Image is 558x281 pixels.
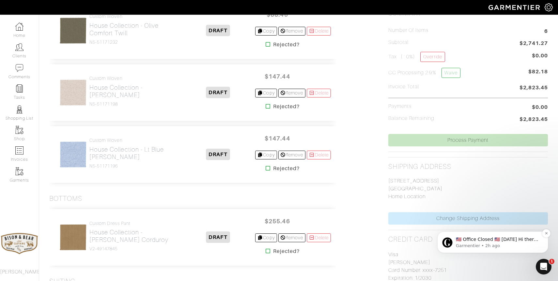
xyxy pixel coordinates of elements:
h4: V2-49147845 [89,246,181,252]
h5: Tax ( : 0%) [388,52,445,62]
img: clients-icon-6bae9207a08558b7cb47a8932f037763ab4055f8c8b6bfacd5dc20c3e0201464.png [15,43,23,51]
a: Delete [307,89,331,97]
a: Custom Dress Pant House Collection - [PERSON_NAME] Corduroy V2-49147845 [89,221,181,252]
h2: House Collection - Olive Comfort Twill [89,22,181,37]
span: $255.46 [258,214,297,228]
h2: House Collection - Lt Blue [PERSON_NAME] [89,146,181,161]
h2: House Collection - [PERSON_NAME] Corduroy [89,229,181,244]
span: $0.00 [532,103,548,111]
div: message notification from Garmentier, 2h ago. ​🇺🇸 Office Closed 🇺🇸 Monday Hi there, In observance... [10,41,121,63]
a: Delete [307,233,331,242]
h4: N5-51171232 [89,39,181,45]
h3: Bottoms [49,195,82,203]
a: Copy [255,151,277,159]
p: Message from Garmentier, sent 2h ago [28,52,113,58]
button: Dismiss notification [115,39,123,47]
img: comment-icon-a0a6a9ef722e966f86d9cbdc48e553b5cf19dbc54f86b18d962a5391bc8f6eb6.png [15,64,23,72]
strong: Rejected? [273,247,300,255]
p: ​🇺🇸 Office Closed 🇺🇸 [DATE] Hi there, In observance of [DATE], our office will be closed [DATE]. ... [28,46,113,52]
img: gear-icon-white-bd11855cb880d31180b6d7d6211b90ccbf57a29d726f0c71d8c61bd08dd39cc2.png [545,3,553,11]
span: $147.44 [258,131,297,145]
img: stylists-icon-eb353228a002819b7ec25b43dbf5f0378dd9e0616d9560372ff212230b889e62.png [15,105,23,113]
img: garments-icon-b7da505a4dc4fd61783c78ac3ca0ef83fa9d6f193b1c9dc38574b1d14d53ca28.png [15,167,23,175]
strong: Rejected? [273,165,300,172]
span: DRAFT [206,231,230,243]
a: Process Payment [388,134,548,146]
p: [STREET_ADDRESS] [GEOGRAPHIC_DATA] Home Location [388,177,548,200]
a: Delete [307,27,331,36]
span: DRAFT [206,87,230,98]
span: $82.18 [528,68,548,81]
a: Custom Woven House Collection - [PERSON_NAME] N5-51171198 [89,76,181,107]
strong: Rejected? [273,41,300,49]
span: DRAFT [206,25,230,36]
span: 6 [544,27,548,36]
span: $2,741.27 [519,39,548,48]
img: reminder-icon-8004d30b9f0a5d33ae49ab947aed9ed385cf756f9e5892f1edd6e32f2345188e.png [15,84,23,93]
h5: Payments [388,103,411,110]
strong: Rejected? [273,103,300,111]
img: dashboard-icon-dbcd8f5a0b271acd01030246c82b418ddd0df26cd7fceb0bd07c9910d44c42f6.png [15,22,23,31]
h5: CC Processing 2.9% [388,68,460,78]
a: Remove [278,151,305,159]
span: $147.44 [258,69,297,83]
h4: Custom Woven [89,76,181,81]
a: Remove [278,233,305,242]
a: Delete [307,151,331,159]
h2: Shipping Address [388,163,452,171]
img: Profile image for Garmentier [15,47,25,57]
img: RsVPoHE7egataXKVdz12t23t [59,17,87,44]
a: Copy [255,89,277,97]
iframe: Intercom live chat [536,259,551,274]
h4: Custom Woven [89,138,181,143]
h5: Subtotal [388,39,409,46]
iframe: Intercom notifications message [427,190,558,263]
img: UNvZeik1PriyYrU5vQEN5MaA [59,141,87,168]
h4: Custom Dress Pant [89,221,181,226]
a: Remove [278,89,305,97]
span: $2,823.45 [519,84,548,93]
span: 1 [549,259,554,264]
img: garmentier-logo-header-white-b43fb05a5012e4ada735d5af1a66efaba907eab6374d6393d1fbf88cb4ef424d.png [485,2,545,13]
a: Waive [442,68,460,78]
a: Copy [255,27,277,36]
h4: N5-51171198 [89,101,181,107]
img: garments-icon-b7da505a4dc4fd61783c78ac3ca0ef83fa9d6f193b1c9dc38574b1d14d53ca28.png [15,126,23,134]
span: DRAFT [206,149,230,160]
a: Remove [278,27,305,36]
img: fMwWzL7g4goJSExS9vGzc6vg [59,79,87,106]
h2: Credit Card [388,235,433,244]
h4: N5-51171196 [89,163,181,169]
span: $0.00 [532,52,548,60]
h5: Balance Remaining [388,115,435,122]
a: Custom Woven House Collection - Olive Comfort Twill N5-51171232 [89,14,181,45]
a: Copy [255,233,277,242]
h5: Invoice Total [388,84,419,90]
a: Change Shipping Address [388,212,548,225]
a: Override [420,52,445,62]
h5: Number of Items [388,27,429,34]
h2: House Collection - [PERSON_NAME] [89,84,181,99]
h4: Custom Woven [89,14,181,19]
span: $2,823.45 [519,115,548,124]
img: DqgY8JrpQ8kv3R2DahXxmy8Z [59,224,87,251]
a: Custom Woven House Collection - Lt Blue [PERSON_NAME] N5-51171196 [89,138,181,169]
img: orders-icon-0abe47150d42831381b5fb84f609e132dff9fe21cb692f30cb5eec754e2cba89.png [15,146,23,155]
